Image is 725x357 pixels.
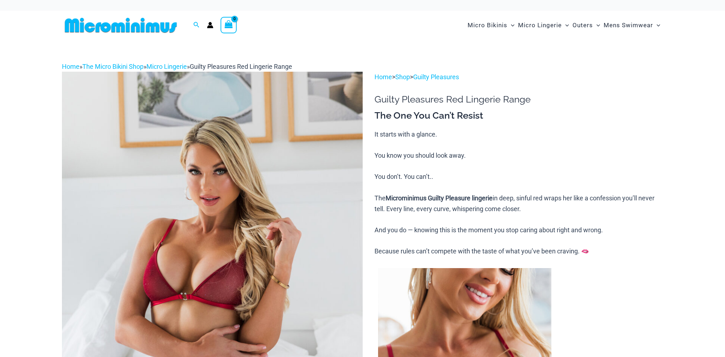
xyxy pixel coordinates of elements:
[193,21,200,30] a: Search icon link
[604,16,653,34] span: Mens Swimwear
[465,13,663,37] nav: Site Navigation
[593,16,600,34] span: Menu Toggle
[62,63,79,70] a: Home
[468,16,507,34] span: Micro Bikinis
[221,17,237,33] a: View Shopping Cart, empty
[518,16,562,34] span: Micro Lingerie
[207,22,213,28] a: Account icon link
[374,110,663,122] h3: The One You Can’t Resist
[395,73,410,81] a: Shop
[190,63,292,70] span: Guilty Pleasures Red Lingerie Range
[386,194,493,202] b: Microminimus Guilty Pleasure lingerie
[82,63,144,70] a: The Micro Bikini Shop
[572,16,593,34] span: Outers
[466,14,516,36] a: Micro BikinisMenu ToggleMenu Toggle
[653,16,660,34] span: Menu Toggle
[562,16,569,34] span: Menu Toggle
[571,14,602,36] a: OutersMenu ToggleMenu Toggle
[62,17,180,33] img: MM SHOP LOGO FLAT
[146,63,187,70] a: Micro Lingerie
[374,129,663,257] p: It starts with a glance. You know you should look away. You don’t. You can’t.. The in deep, sinfu...
[602,14,662,36] a: Mens SwimwearMenu ToggleMenu Toggle
[516,14,571,36] a: Micro LingerieMenu ToggleMenu Toggle
[62,63,292,70] span: » » »
[374,73,392,81] a: Home
[507,16,514,34] span: Menu Toggle
[374,72,663,82] p: > >
[413,73,459,81] a: Guilty Pleasures
[374,94,663,105] h1: Guilty Pleasures Red Lingerie Range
